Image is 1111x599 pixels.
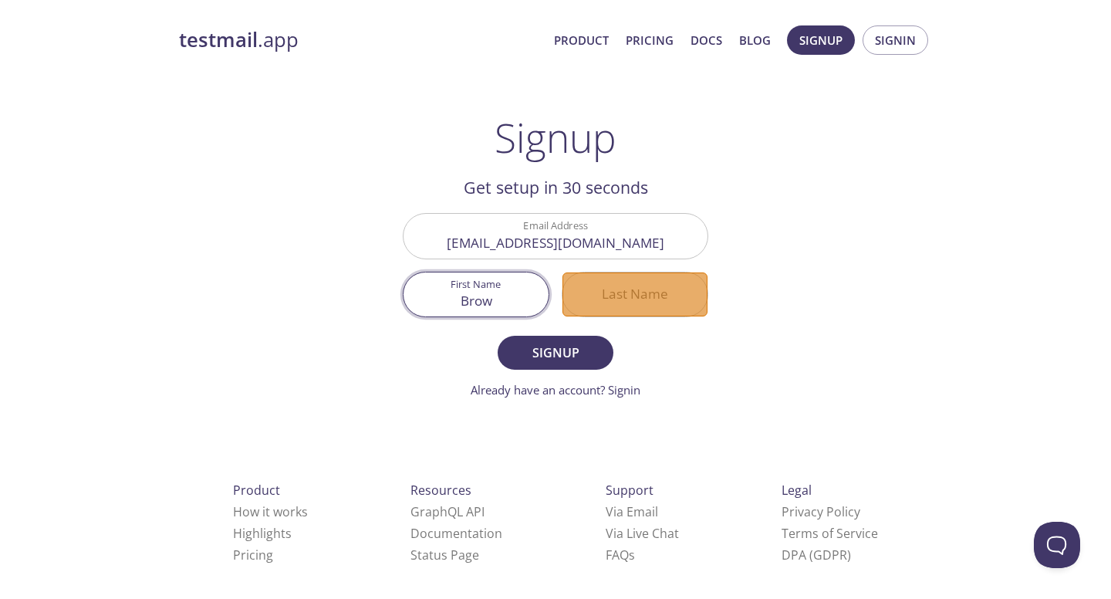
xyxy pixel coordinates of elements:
a: DPA (GDPR) [782,547,851,563]
a: Already have an account? Signin [471,382,640,398]
button: Signin [863,25,928,55]
a: Via Email [606,503,658,520]
span: Signin [875,30,916,50]
strong: testmail [179,26,258,53]
a: GraphQL API [410,503,485,520]
iframe: Help Scout Beacon - Open [1034,522,1080,568]
a: Status Page [410,547,479,563]
span: Product [233,482,280,499]
a: How it works [233,503,308,520]
span: Resources [410,482,471,499]
a: Pricing [626,30,674,50]
a: Blog [739,30,771,50]
button: Signup [787,25,855,55]
h1: Signup [495,114,616,161]
a: Via Live Chat [606,525,679,542]
a: FAQ [606,547,635,563]
a: Highlights [233,525,292,542]
span: Signup [799,30,843,50]
h2: Get setup in 30 seconds [403,174,708,201]
a: Privacy Policy [782,503,860,520]
span: s [629,547,635,563]
a: Documentation [410,525,502,542]
a: testmail.app [179,27,542,53]
a: Product [554,30,609,50]
span: Legal [782,482,812,499]
span: Support [606,482,653,499]
button: Signup [498,336,613,370]
a: Pricing [233,547,273,563]
a: Terms of Service [782,525,878,542]
a: Docs [691,30,722,50]
span: Signup [515,342,596,364]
